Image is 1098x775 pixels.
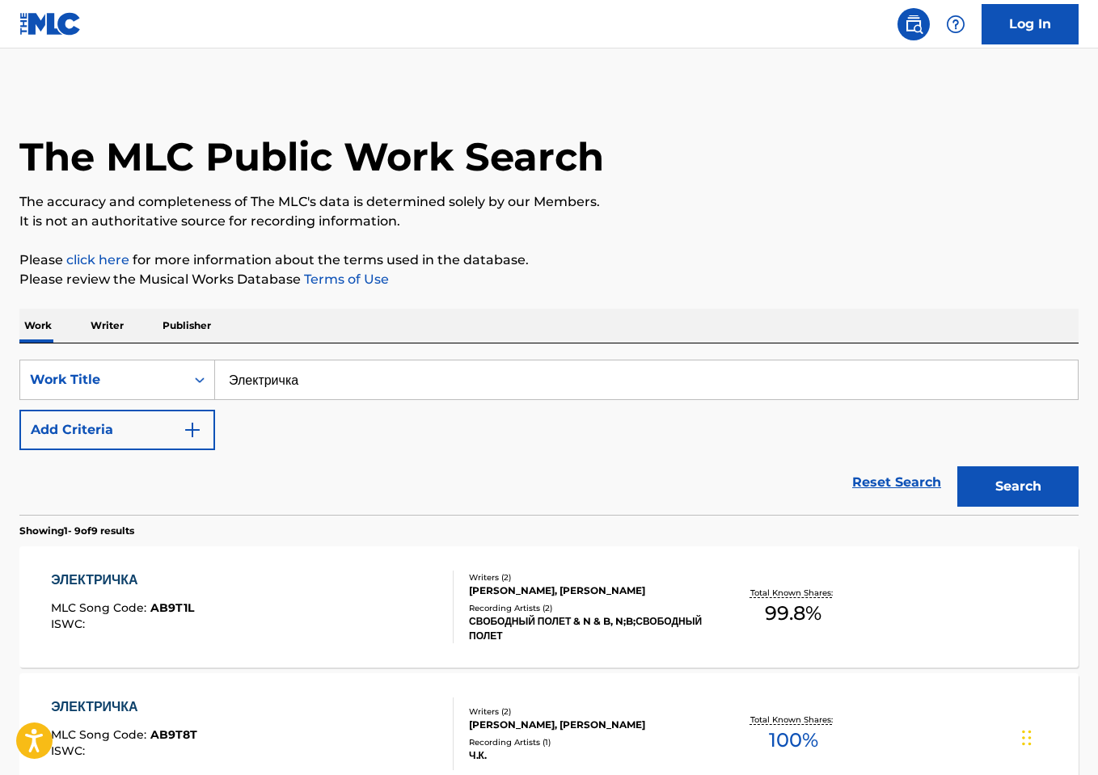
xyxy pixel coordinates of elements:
[51,571,194,590] div: ЭЛЕКТРИЧКА
[51,697,197,717] div: ЭЛЕКТРИЧКА
[19,251,1079,270] p: Please for more information about the terms used in the database.
[469,736,705,748] div: Recording Artists ( 1 )
[19,309,57,343] p: Work
[150,600,194,615] span: AB9T1L
[19,546,1079,668] a: ЭЛЕКТРИЧКАMLC Song Code:AB9T1LISWC:Writers (2)[PERSON_NAME], [PERSON_NAME]Recording Artists (2)СВ...
[19,410,215,450] button: Add Criteria
[750,714,837,726] p: Total Known Shares:
[19,360,1079,515] form: Search Form
[897,8,930,40] a: Public Search
[469,571,705,583] div: Writers ( 2 )
[51,743,89,758] span: ISWC :
[940,8,972,40] div: Help
[51,727,150,742] span: MLC Song Code :
[301,272,389,287] a: Terms of Use
[469,602,705,614] div: Recording Artists ( 2 )
[1022,714,1032,762] div: Drag
[51,617,89,631] span: ISWC :
[469,706,705,718] div: Writers ( 2 )
[66,252,129,267] a: click here
[158,309,216,343] p: Publisher
[469,748,705,763] div: Ч.К.
[750,587,837,599] p: Total Known Shares:
[946,15,965,34] img: help
[86,309,129,343] p: Writer
[19,133,604,181] h1: The MLC Public Work Search
[957,466,1079,507] button: Search
[19,12,82,36] img: MLC Logo
[19,524,134,538] p: Showing 1 - 9 of 9 results
[1017,697,1098,775] iframe: Chat Widget
[183,420,202,440] img: 9d2ae6d4665cec9f34b9.svg
[30,370,175,390] div: Work Title
[844,465,949,500] a: Reset Search
[982,4,1079,44] a: Log In
[769,726,818,755] span: 100 %
[19,212,1079,231] p: It is not an authoritative source for recording information.
[765,599,821,628] span: 99.8 %
[19,270,1079,289] p: Please review the Musical Works Database
[469,718,705,732] div: [PERSON_NAME], [PERSON_NAME]
[51,600,150,615] span: MLC Song Code :
[19,192,1079,212] p: The accuracy and completeness of The MLC's data is determined solely by our Members.
[150,727,197,742] span: AB9T8T
[469,583,705,598] div: [PERSON_NAME], [PERSON_NAME]
[904,15,923,34] img: search
[469,614,705,643] div: СВОБОДНЫЙ ПОЛЕТ & N & B, N;B;СВОБОДНЫЙ ПОЛЕТ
